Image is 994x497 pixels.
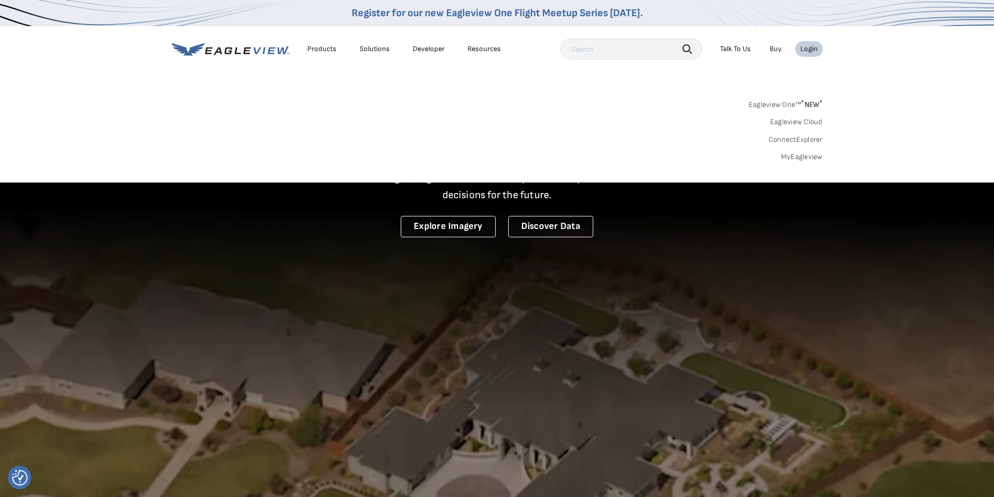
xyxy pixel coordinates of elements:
a: ConnectExplorer [769,135,823,144]
a: Eagleview Cloud [770,117,823,127]
a: Buy [770,44,782,54]
div: Products [307,44,337,54]
div: Solutions [360,44,390,54]
a: Explore Imagery [401,216,496,237]
button: Consent Preferences [12,470,28,486]
input: Search [560,39,702,59]
a: MyEagleview [781,152,823,162]
div: Login [800,44,818,54]
div: Resources [468,44,501,54]
span: NEW [801,100,822,109]
div: Talk To Us [720,44,751,54]
a: Eagleview One™*NEW* [749,97,823,109]
a: Register for our new Eagleview One Flight Meetup Series [DATE]. [352,7,643,19]
a: Discover Data [508,216,593,237]
img: Revisit consent button [12,470,28,486]
a: Developer [413,44,445,54]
